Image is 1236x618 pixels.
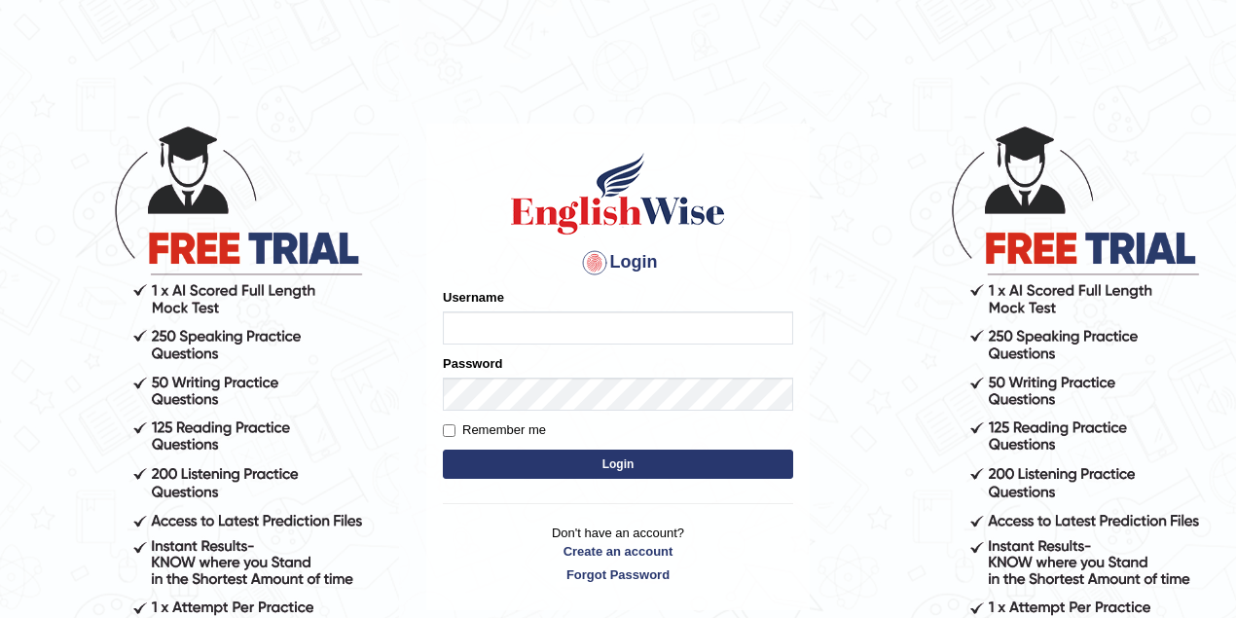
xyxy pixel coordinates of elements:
[443,288,504,307] label: Username
[507,150,729,237] img: Logo of English Wise sign in for intelligent practice with AI
[443,542,793,561] a: Create an account
[443,420,546,440] label: Remember me
[443,565,793,584] a: Forgot Password
[443,450,793,479] button: Login
[443,524,793,584] p: Don't have an account?
[443,354,502,373] label: Password
[443,247,793,278] h4: Login
[443,424,455,437] input: Remember me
